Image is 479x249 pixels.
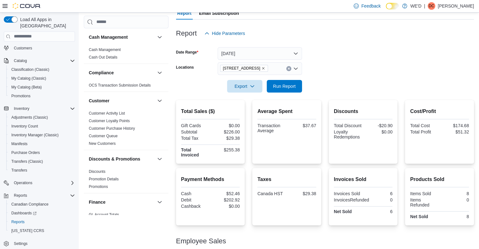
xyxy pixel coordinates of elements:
[9,140,75,148] span: Manifests
[267,80,302,93] button: Run Report
[181,136,209,141] div: Total Tax
[11,105,75,112] span: Inventory
[89,111,125,116] a: Customer Activity List
[84,110,168,150] div: Customer
[424,2,425,10] p: |
[11,179,35,187] button: Operations
[11,168,27,173] span: Transfers
[89,98,109,104] h3: Customer
[288,123,316,128] div: $37.67
[89,177,119,182] span: Promotion Details
[13,3,41,9] img: Cova
[257,123,285,133] div: Transaction Average
[11,159,43,164] span: Transfers (Classic)
[441,197,469,202] div: 0
[84,168,168,193] div: Discounts & Promotions
[84,211,168,229] div: Finance
[181,108,240,115] h2: Total Sales ($)
[11,44,75,52] span: Customers
[9,114,50,121] a: Adjustments (Classic)
[6,226,77,235] button: [US_STATE] CCRS
[9,66,52,73] a: Classification (Classic)
[293,66,298,71] button: Open list of options
[89,184,108,189] span: Promotions
[261,66,265,70] button: Remove 2400 Dundas St W from selection in this group
[9,149,75,156] span: Purchase Orders
[89,70,155,76] button: Compliance
[372,197,392,202] div: 0
[11,133,59,138] span: Inventory Manager (Classic)
[84,46,168,64] div: Cash Management
[9,209,75,217] span: Dashboards
[9,131,61,139] a: Inventory Manager (Classic)
[334,108,393,115] h2: Discounts
[89,83,151,88] span: OCS Transaction Submission Details
[89,70,114,76] h3: Compliance
[6,92,77,100] button: Promotions
[218,47,302,60] button: [DATE]
[9,149,43,156] a: Purchase Orders
[9,83,44,91] a: My Catalog (Beta)
[11,211,37,216] span: Dashboards
[212,147,240,152] div: $255.38
[156,198,163,206] button: Finance
[89,156,155,162] button: Discounts & Promotions
[9,158,75,165] span: Transfers (Classic)
[441,129,469,134] div: $51.32
[181,191,209,196] div: Cash
[89,34,155,40] button: Cash Management
[156,155,163,163] button: Discounts & Promotions
[89,133,117,139] span: Customer Queue
[156,97,163,105] button: Customer
[334,209,352,214] strong: Net Sold
[181,204,209,209] div: Cashback
[14,193,27,198] span: Reports
[11,85,42,90] span: My Catalog (Beta)
[9,201,75,208] span: Canadian Compliance
[410,2,421,10] p: WE'D
[89,47,121,52] span: Cash Management
[9,201,51,208] a: Canadian Compliance
[9,92,33,100] a: Promotions
[410,129,438,134] div: Total Profit
[441,123,469,128] div: $174.68
[176,30,197,37] h3: Report
[429,2,434,10] span: DC
[9,122,41,130] a: Inventory Count
[9,209,39,217] a: Dashboards
[11,93,31,99] span: Promotions
[212,191,240,196] div: $52.46
[89,126,135,131] span: Customer Purchase History
[14,106,29,111] span: Inventory
[9,114,75,121] span: Adjustments (Classic)
[89,212,119,217] a: GL Account Totals
[11,105,32,112] button: Inventory
[181,176,240,183] h2: Payment Methods
[11,219,25,224] span: Reports
[9,140,30,148] a: Manifests
[361,3,380,9] span: Feedback
[89,199,155,205] button: Finance
[9,227,47,235] a: [US_STATE] CCRS
[257,191,285,196] div: Canada HST
[176,65,194,70] label: Locations
[89,156,140,162] h3: Discounts & Promotions
[89,169,105,174] a: Discounts
[9,131,75,139] span: Inventory Manager (Classic)
[9,122,75,130] span: Inventory Count
[11,192,75,199] span: Reports
[410,108,469,115] h2: Cost/Profit
[176,237,226,245] h3: Employee Sales
[212,197,240,202] div: $202.92
[9,158,45,165] a: Transfers (Classic)
[89,55,117,60] span: Cash Out Details
[89,98,155,104] button: Customer
[410,176,469,183] h2: Products Sold
[11,124,38,129] span: Inventory Count
[9,218,75,226] span: Reports
[89,34,128,40] h3: Cash Management
[11,57,75,65] span: Catalog
[227,80,262,93] button: Export
[334,176,393,183] h2: Invoices Sold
